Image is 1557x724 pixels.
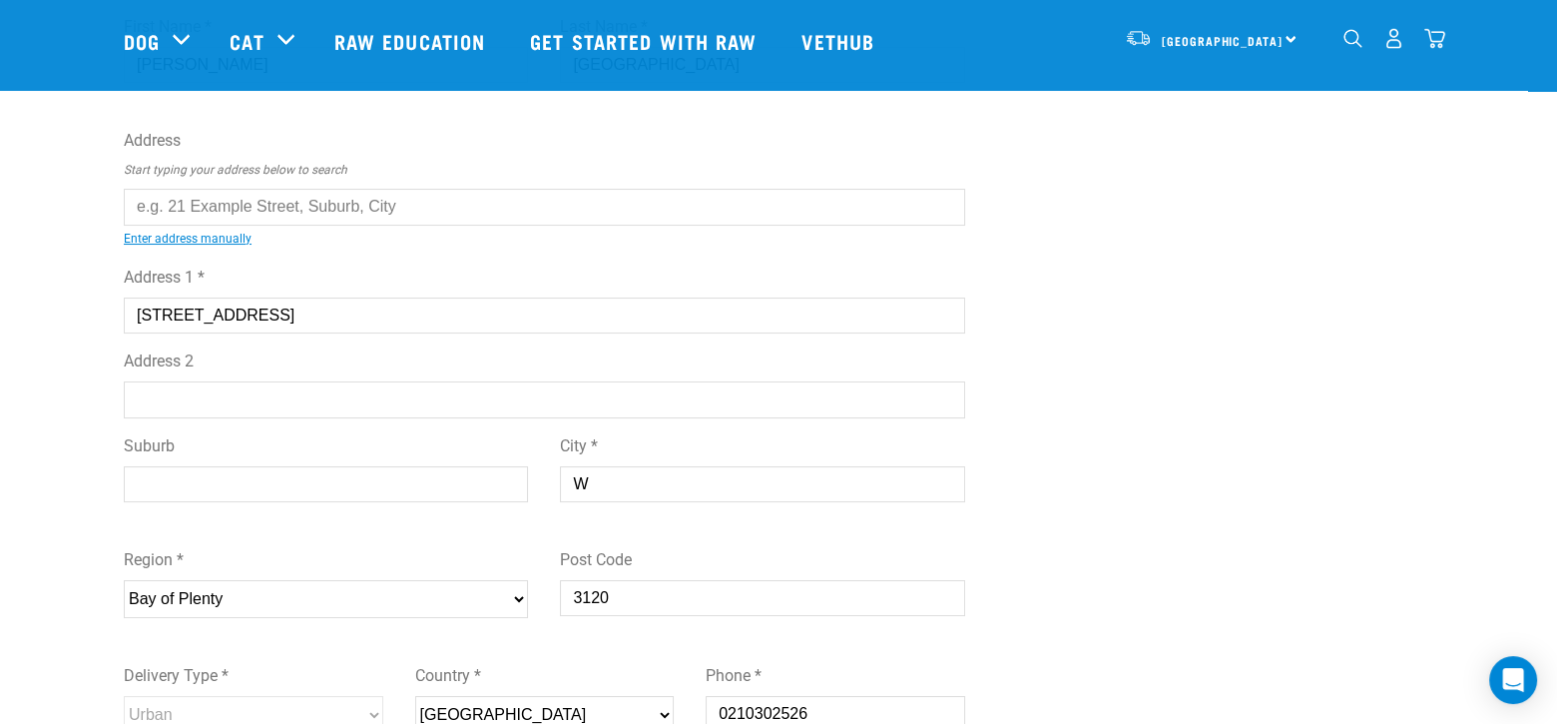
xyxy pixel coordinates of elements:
label: Address 2 [124,350,965,373]
a: Cat [230,26,263,56]
label: Country * [415,664,675,688]
a: Raw Education [314,1,510,81]
label: Delivery Type * [124,664,383,688]
img: user.png [1383,28,1404,49]
a: Get started with Raw [510,1,781,81]
a: Dog [124,26,160,56]
span: [GEOGRAPHIC_DATA] [1162,37,1283,44]
label: Suburb [124,434,528,458]
label: Post Code [560,548,964,572]
label: Region * [124,548,528,572]
p: Start typing your address below to search [124,161,965,179]
label: Phone * [706,664,965,688]
img: home-icon@2x.png [1424,28,1445,49]
img: home-icon-1@2x.png [1343,29,1362,48]
div: Open Intercom Messenger [1489,656,1537,704]
label: Address 1 * [124,266,965,290]
a: Vethub [781,1,899,81]
label: Address [124,129,965,153]
label: City * [560,434,964,458]
input: e.g. 21 Example Street, Suburb, City [124,189,965,225]
img: van-moving.png [1125,29,1152,47]
a: Enter address manually [124,232,252,246]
